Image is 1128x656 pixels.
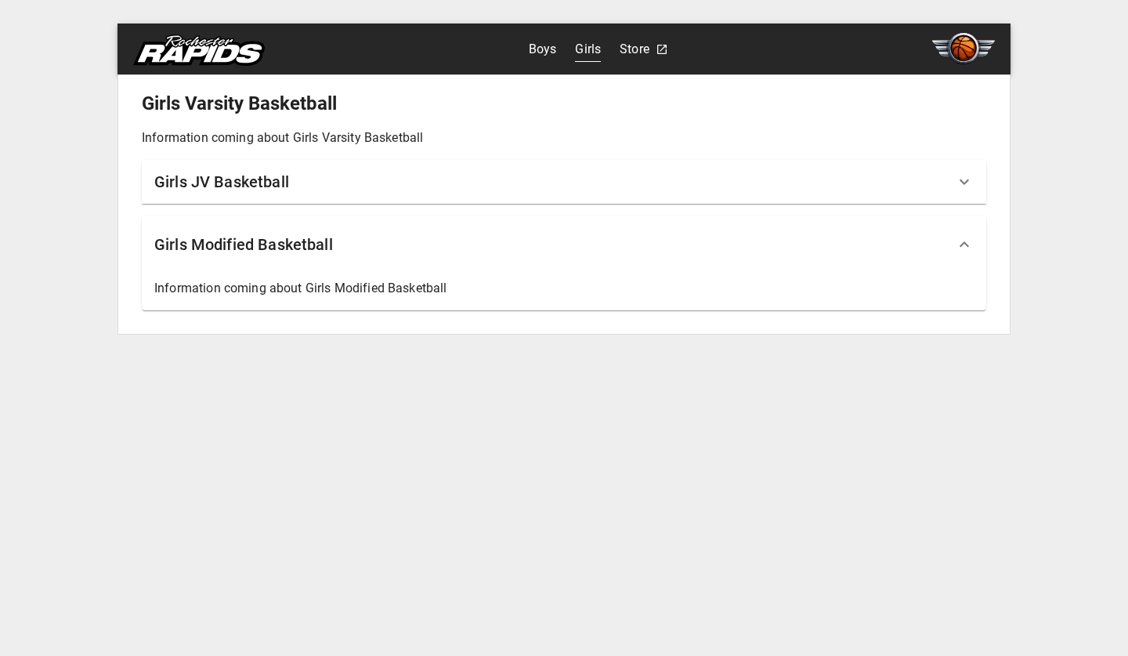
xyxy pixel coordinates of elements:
[620,37,649,62] a: Store
[154,279,974,298] p: Information coming about Girls Modified Basketball
[575,37,601,62] a: Girls
[142,216,986,273] div: Girls Modified Basketball
[154,169,289,194] h6: Girls JV Basketball
[142,91,986,116] h5: Girls Varsity Basketball
[529,37,557,62] a: Boys
[142,160,986,204] div: Girls JV Basketball
[154,232,333,257] h6: Girls Modified Basketball
[142,129,986,147] p: Information coming about Girls Varsity Basketball
[133,34,265,66] img: rapids.svg
[932,33,995,64] img: basketball.svg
